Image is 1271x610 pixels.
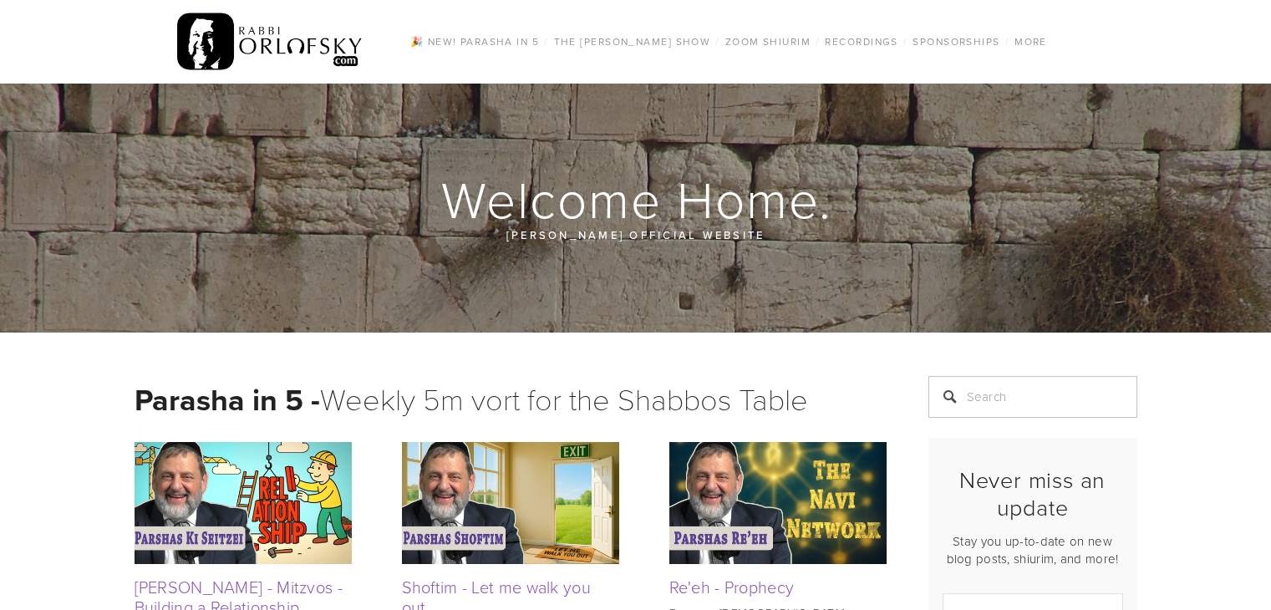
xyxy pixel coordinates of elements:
span: / [816,34,820,48]
span: / [544,34,548,48]
a: Zoom Shiurim [720,31,816,53]
img: Shoftim - Let me walk you out [402,442,619,564]
span: / [1005,34,1009,48]
a: More [1009,31,1052,53]
a: Sponsorships [907,31,1004,53]
h1: Weekly 5m vort for the Shabbos Table [135,376,887,422]
span: / [903,34,907,48]
h2: Never miss an update [943,466,1123,521]
img: RabbiOrlofsky.com [177,9,364,74]
p: [PERSON_NAME] official website [235,226,1037,244]
img: Ki Seitzei - Mitzvos - Building a Relationship [135,442,352,564]
img: Re'eh - Prophecy [669,442,887,564]
strong: Parasha in 5 - [135,378,320,421]
a: The [PERSON_NAME] Show [549,31,716,53]
input: Search [928,376,1137,418]
a: Re'eh - Prophecy [669,575,795,598]
a: Recordings [820,31,902,53]
p: Stay you up-to-date on new blog posts, shiurim, and more! [943,532,1123,567]
span: / [715,34,719,48]
h1: Welcome Home. [135,172,1139,226]
a: 🎉 NEW! Parasha in 5 [405,31,544,53]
